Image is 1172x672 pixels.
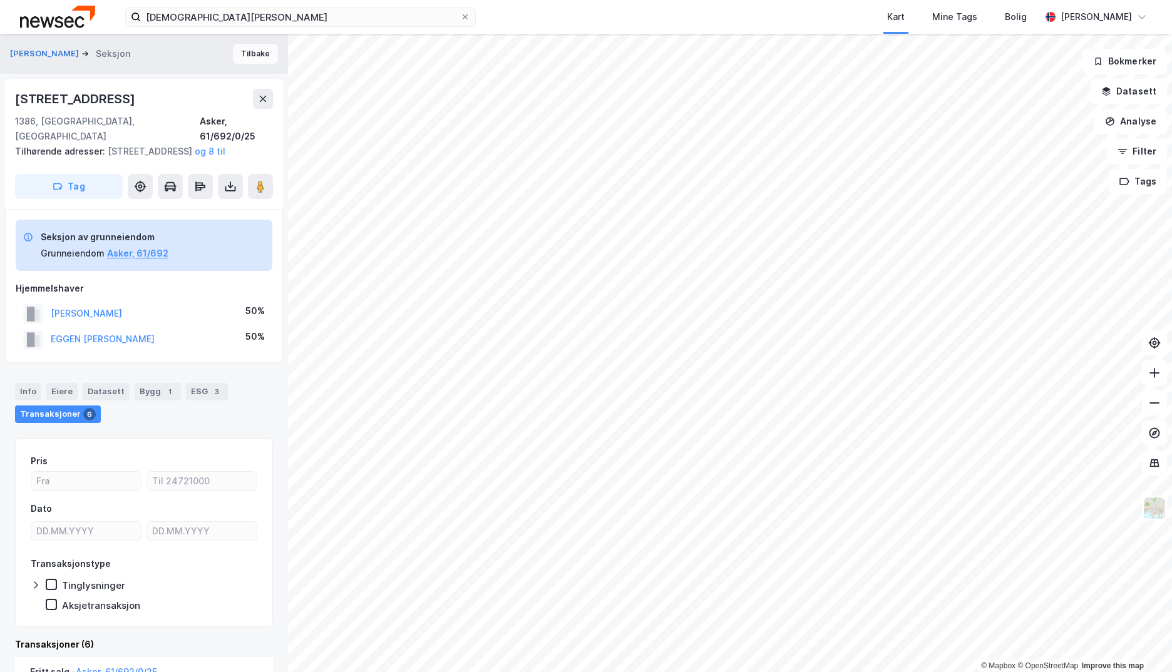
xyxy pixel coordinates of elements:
[147,522,257,541] input: DD.MM.YYYY
[31,522,141,541] input: DD.MM.YYYY
[83,383,130,400] div: Datasett
[245,329,265,344] div: 50%
[41,246,105,261] div: Grunneiendom
[41,230,168,245] div: Seksjon av grunneiendom
[15,637,273,652] div: Transaksjoner (6)
[62,579,125,591] div: Tinglysninger
[210,385,223,398] div: 3
[15,89,138,109] div: [STREET_ADDRESS]
[62,599,140,611] div: Aksjetransaksjon
[932,9,977,24] div: Mine Tags
[1017,661,1078,670] a: OpenStreetMap
[1082,49,1167,74] button: Bokmerker
[31,454,48,469] div: Pris
[163,385,176,398] div: 1
[981,661,1015,670] a: Mapbox
[233,44,278,64] button: Tilbake
[1109,169,1167,194] button: Tags
[135,383,181,400] div: Bygg
[1107,139,1167,164] button: Filter
[1094,109,1167,134] button: Analyse
[1061,9,1132,24] div: [PERSON_NAME]
[31,472,141,491] input: Fra
[186,383,228,400] div: ESG
[1109,612,1172,672] iframe: Chat Widget
[1091,79,1167,104] button: Datasett
[1005,9,1027,24] div: Bolig
[96,46,130,61] div: Seksjon
[107,246,168,261] button: Asker, 61/692
[15,144,263,159] div: [STREET_ADDRESS]
[15,114,200,144] div: 1386, [GEOGRAPHIC_DATA], [GEOGRAPHIC_DATA]
[20,6,95,28] img: newsec-logo.f6e21ccffca1b3a03d2d.png
[16,281,272,296] div: Hjemmelshaver
[1143,496,1166,520] img: Z
[15,174,123,199] button: Tag
[15,146,108,156] span: Tilhørende adresser:
[31,501,52,516] div: Dato
[141,8,460,26] input: Søk på adresse, matrikkel, gårdeiere, leietakere eller personer
[15,405,101,423] div: Transaksjoner
[1109,612,1172,672] div: Kontrollprogram for chat
[46,383,78,400] div: Eiere
[200,114,273,144] div: Asker, 61/692/0/25
[10,48,81,60] button: [PERSON_NAME]
[245,303,265,318] div: 50%
[147,472,257,491] input: Til 24721000
[1082,661,1144,670] a: Improve this map
[83,408,96,420] div: 6
[15,383,41,400] div: Info
[887,9,905,24] div: Kart
[31,556,111,571] div: Transaksjonstype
